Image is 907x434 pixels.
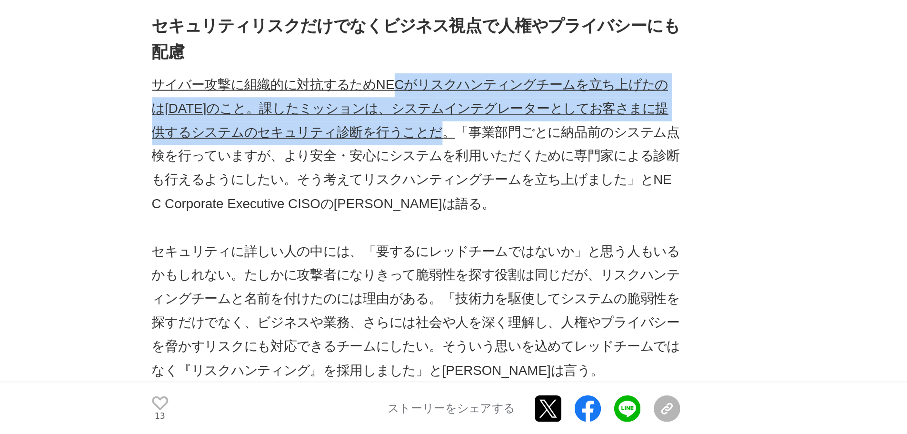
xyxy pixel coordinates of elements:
[201,191,506,221] h2: セキュリティリスクだけでなくビジネス視点で人権やプライバシーにも配慮
[411,91,502,100] strong: リスクハンティングチーム
[201,322,506,404] p: セキュリティに詳しい人の中には、「要するにレッドチームではないか」と思う人もいるかもしれない。たしかに攻撃者になりきって脆弱性を探す役割は同じだが、リスクハンティングチームと名前を付けたのには理...
[201,421,211,426] p: 13
[201,48,506,89] p: お客さまに提供する製品・システム・サービスの適切なセキュリティ実装の推進、実践できる人材の育成、そして、予測できないインシデント発生時の対応サポートを担うのがサイバーセキュリティ技術統括部だ。
[338,415,411,424] p: ストーリーをシェアする
[201,131,506,172] p: リスクハンティングチームは、より悪質な攻撃に先回りするため、攻撃者の視点に立ってシステムやサービスの脆弱性を診断したり、擬似的な攻撃を仕掛けることで、そこに潜むリスクを洗い出す役割を担っている。
[201,226,506,308] p: 「事業部門ごとに納品前のシステム点検を行っていますが、より安全・安心にシステムを利用いただくために専門家による診断も行えるようにしたい。そう考えてリスクハンティングチームを立ち上げました」とNE...
[201,228,499,264] u: サイバー攻撃に組織的に対抗するためNECがリスクハンティングチームを立ち上げたのは[DATE]のこと。課したミッションは、システムインテグレーターとしてお客さまに提供するシステムのセキュリティ診...
[201,89,506,117] p: 同部署は、複数の専門チームで構成されるが、その中の1つが である。
[201,23,500,45] u: NECは、SOCやCSIRTはもちろん、それ以外にも専門的な役割を持つチームを編成し、組織的にセキュリティを高めている。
